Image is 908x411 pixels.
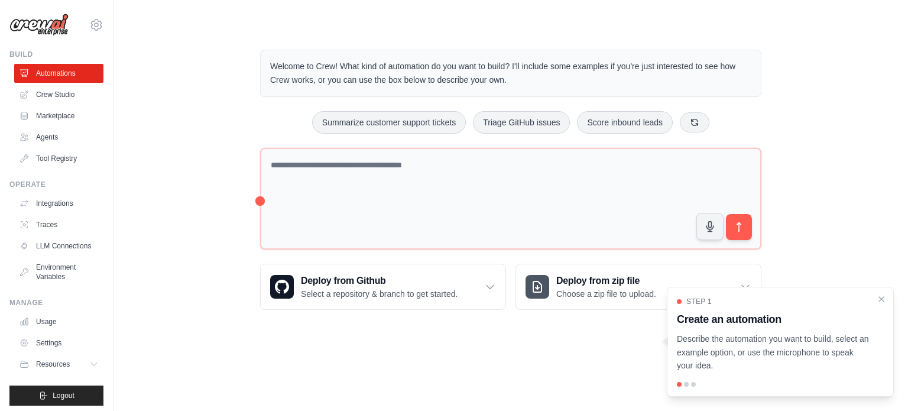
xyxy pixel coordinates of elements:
a: Settings [14,334,103,352]
button: Summarize customer support tickets [312,111,466,134]
p: Welcome to Crew! What kind of automation do you want to build? I'll include some examples if you'... [270,60,751,87]
button: Logout [9,386,103,406]
h3: Deploy from zip file [556,274,656,288]
span: Resources [36,360,70,369]
a: Usage [14,312,103,331]
button: Triage GitHub issues [473,111,570,134]
button: Resources [14,355,103,374]
div: Operate [9,180,103,189]
span: Logout [53,391,74,400]
h3: Deploy from Github [301,274,458,288]
span: Step 1 [686,297,712,306]
p: Select a repository & branch to get started. [301,288,458,300]
a: LLM Connections [14,237,103,255]
img: Logo [9,14,69,36]
button: Score inbound leads [577,111,673,134]
a: Crew Studio [14,85,103,104]
a: Automations [14,64,103,83]
a: Tool Registry [14,149,103,168]
a: Agents [14,128,103,147]
div: Manage [9,298,103,308]
a: Integrations [14,194,103,213]
p: Describe the automation you want to build, select an example option, or use the microphone to spe... [677,332,870,373]
a: Traces [14,215,103,234]
a: Marketplace [14,106,103,125]
h3: Create an automation [677,311,870,328]
div: Build [9,50,103,59]
a: Environment Variables [14,258,103,286]
button: Close walkthrough [877,295,886,304]
p: Choose a zip file to upload. [556,288,656,300]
